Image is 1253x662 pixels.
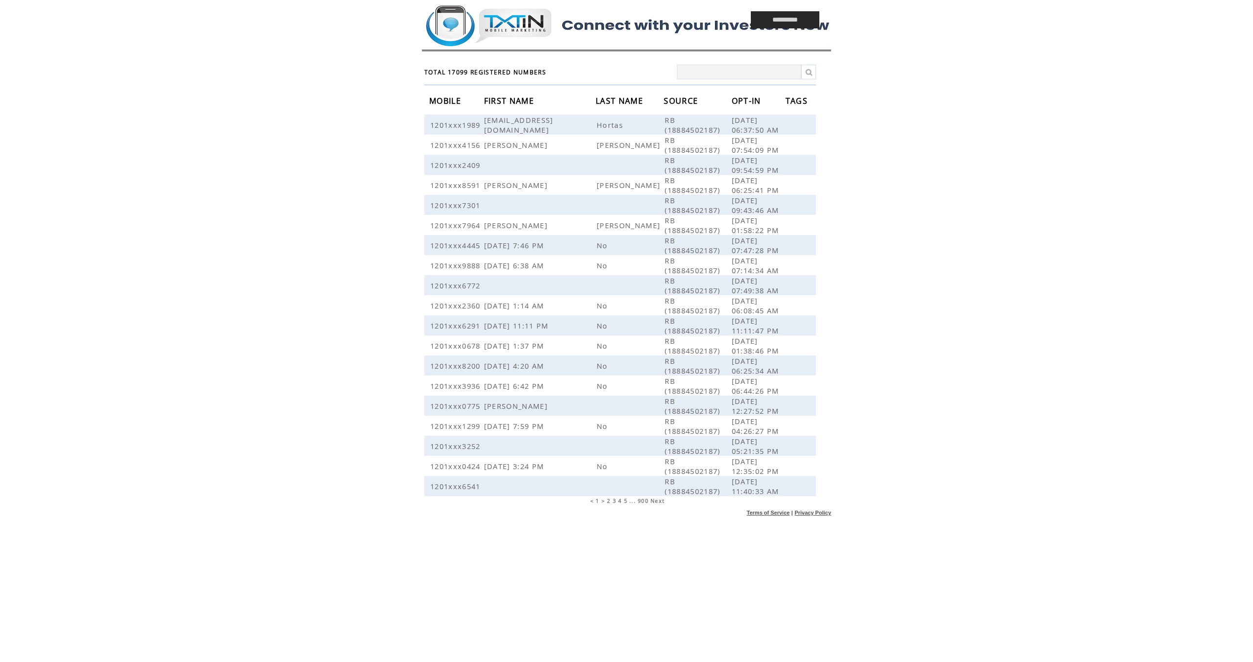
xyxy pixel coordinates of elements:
span: 1201xxx7301 [430,200,483,210]
span: [DATE] 7:46 PM [484,240,547,250]
span: [DATE] 06:37:50 AM [732,115,782,135]
span: Hortas [597,120,626,130]
a: 3 [613,497,616,504]
a: TAGS [786,97,810,103]
span: [DATE] 4:20 AM [484,361,547,371]
a: 900 [638,497,649,504]
span: [PERSON_NAME] [597,180,663,190]
a: Terms of Service [747,510,790,516]
span: [DATE] 07:49:38 AM [732,276,782,295]
span: [DATE] 06:25:34 AM [732,356,782,376]
span: 1201xxx0775 [430,401,483,411]
span: 1201xxx2409 [430,160,483,170]
span: TOTAL 17099 REGISTERED NUMBERS [424,68,546,76]
span: OPT-IN [732,93,764,111]
span: No [597,321,610,331]
span: [DATE] 1:37 PM [484,341,547,351]
span: 1201xxx0678 [430,341,483,351]
span: ... [629,497,636,504]
span: 1201xxx6772 [430,281,483,290]
span: 1201xxx9888 [430,260,483,270]
span: RB (18884502187) [665,396,722,416]
span: SOURCE [664,93,700,111]
span: [DATE] 07:47:28 PM [732,236,782,255]
span: [DATE] 06:44:26 PM [732,376,782,396]
span: 1201xxx6291 [430,321,483,331]
span: MOBILE [429,93,464,111]
span: 1201xxx0424 [430,461,483,471]
span: [DATE] 6:38 AM [484,260,547,270]
span: No [597,421,610,431]
a: SOURCE [664,97,700,103]
span: RB (18884502187) [665,135,722,155]
span: [DATE] 01:58:22 PM [732,215,782,235]
span: No [597,381,610,391]
span: 1201xxx2360 [430,301,483,310]
span: [PERSON_NAME] [484,180,550,190]
span: No [597,260,610,270]
span: [DATE] 11:40:33 AM [732,476,782,496]
span: [DATE] 06:25:41 PM [732,175,782,195]
a: 5 [624,497,627,504]
span: [DATE] 01:38:46 PM [732,336,782,355]
span: RB (18884502187) [665,276,722,295]
a: 2 [607,497,610,504]
a: OPT-IN [732,97,764,103]
span: FIRST NAME [484,93,536,111]
span: No [597,301,610,310]
span: 1201xxx7964 [430,220,483,230]
span: [EMAIL_ADDRESS][DOMAIN_NAME] [484,115,554,135]
span: [PERSON_NAME] [484,220,550,230]
span: [DATE] 09:43:46 AM [732,195,782,215]
span: 4 [618,497,622,504]
span: RB (18884502187) [665,456,722,476]
span: < 1 > [590,497,605,504]
span: RB (18884502187) [665,195,722,215]
span: RB (18884502187) [665,115,722,135]
span: No [597,361,610,371]
span: [DATE] 11:11 PM [484,321,551,331]
span: [DATE] 09:54:59 PM [732,155,782,175]
span: 1201xxx4445 [430,240,483,250]
span: [PERSON_NAME] [484,401,550,411]
a: Privacy Policy [794,510,831,516]
span: RB (18884502187) [665,356,722,376]
span: TAGS [786,93,810,111]
span: RB (18884502187) [665,296,722,315]
span: RB (18884502187) [665,256,722,275]
span: RB (18884502187) [665,376,722,396]
a: MOBILE [429,97,464,103]
span: [DATE] 07:54:09 PM [732,135,782,155]
span: RB (18884502187) [665,336,722,355]
span: RB (18884502187) [665,416,722,436]
span: [DATE] 3:24 PM [484,461,547,471]
span: [DATE] 11:11:47 PM [732,316,782,335]
a: Next [650,497,665,504]
span: RB (18884502187) [665,476,722,496]
a: LAST NAME [596,97,646,103]
span: 1201xxx8591 [430,180,483,190]
span: RB (18884502187) [665,175,722,195]
span: [PERSON_NAME] [597,140,663,150]
span: [DATE] 6:42 PM [484,381,547,391]
span: 1201xxx8200 [430,361,483,371]
span: RB (18884502187) [665,215,722,235]
span: [DATE] 04:26:27 PM [732,416,782,436]
span: RB (18884502187) [665,155,722,175]
span: [DATE] 12:35:02 PM [732,456,782,476]
span: [PERSON_NAME] [484,140,550,150]
span: 1201xxx1299 [430,421,483,431]
span: RB (18884502187) [665,236,722,255]
span: No [597,341,610,351]
span: [DATE] 06:08:45 AM [732,296,782,315]
span: | [791,510,793,516]
span: [DATE] 12:27:52 PM [732,396,782,416]
span: No [597,461,610,471]
span: [PERSON_NAME] [597,220,663,230]
span: [DATE] 07:14:34 AM [732,256,782,275]
span: No [597,240,610,250]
